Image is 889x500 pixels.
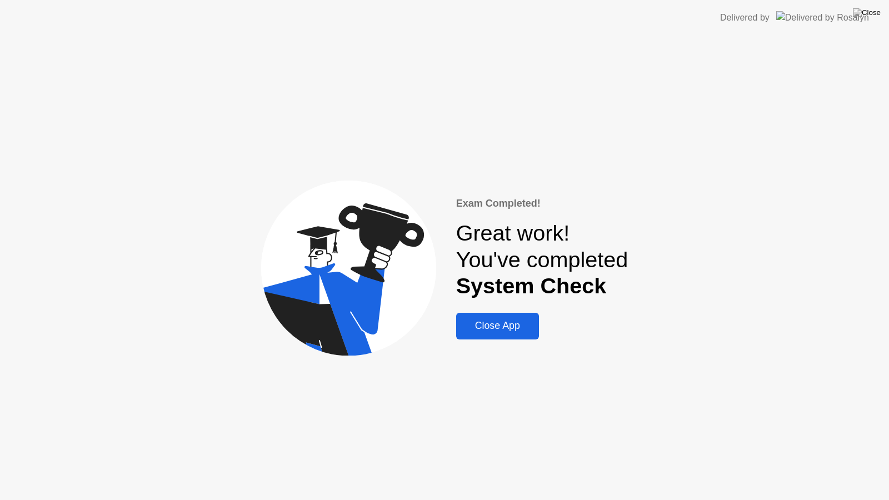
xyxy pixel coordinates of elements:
[776,11,869,24] img: Delivered by Rosalyn
[456,273,607,298] b: System Check
[456,220,628,299] div: Great work! You've completed
[456,196,628,211] div: Exam Completed!
[720,11,770,24] div: Delivered by
[460,320,536,332] div: Close App
[456,313,539,339] button: Close App
[853,8,881,17] img: Close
